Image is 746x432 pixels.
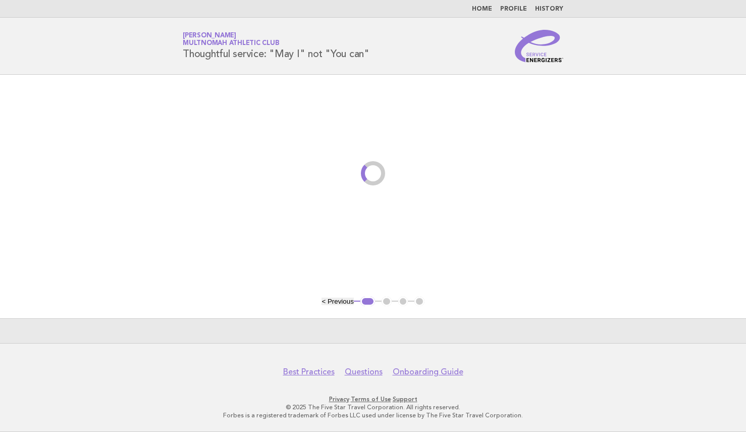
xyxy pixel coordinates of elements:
h1: Thoughtful service: "May I" not "You can" [183,33,369,59]
a: Profile [500,6,527,12]
a: History [535,6,563,12]
a: Questions [345,367,383,377]
a: Support [393,396,417,403]
a: Onboarding Guide [393,367,463,377]
span: Multnomah Athletic Club [183,40,279,47]
a: Best Practices [283,367,335,377]
p: Forbes is a registered trademark of Forbes LLC used under license by The Five Star Travel Corpora... [64,411,682,419]
img: Service Energizers [515,30,563,62]
a: Terms of Use [351,396,391,403]
a: Privacy [329,396,349,403]
a: [PERSON_NAME]Multnomah Athletic Club [183,32,279,46]
p: © 2025 The Five Star Travel Corporation. All rights reserved. [64,403,682,411]
p: · · [64,395,682,403]
a: Home [472,6,492,12]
